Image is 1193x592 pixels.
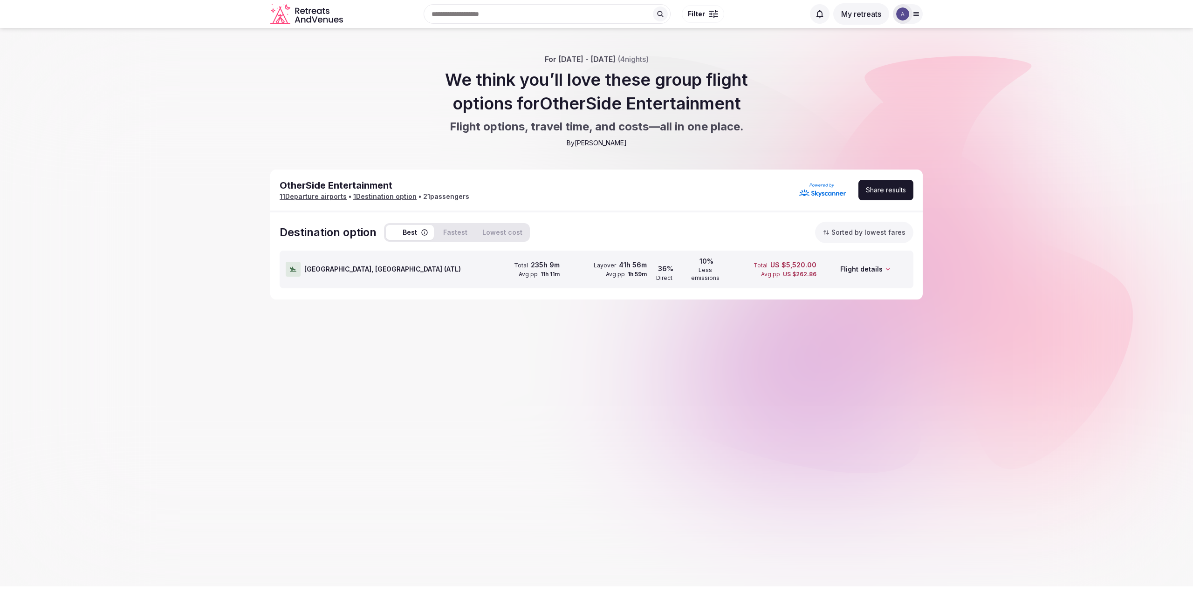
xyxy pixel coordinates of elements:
[541,271,560,279] span: 11h 11m
[699,257,713,266] span: 10%
[619,260,647,270] span: 41h 56m
[280,192,469,201] div: • •
[450,119,744,135] span: Flight options, travel time, and costs—all in one place.
[815,222,913,243] button: Sorted by lowest fares
[833,3,889,25] button: My retreats
[545,54,649,64] div: For [DATE] - [DATE]
[688,9,705,19] span: Filter
[628,271,647,279] span: 1h 59m
[567,138,627,148] span: By [PERSON_NAME]
[270,4,345,25] svg: Retreats and Venues company logo
[858,180,913,200] button: Share results
[658,264,673,273] span: 36%
[531,260,560,270] span: 235h 9m
[820,251,907,288] div: Flight details
[304,265,461,274] span: [GEOGRAPHIC_DATA], [GEOGRAPHIC_DATA] ( ATL )
[353,192,417,201] span: 1 Destination option
[896,7,909,20] img: aalcott
[684,266,726,282] span: Less emissions
[770,260,816,270] span: US $5,520.00
[477,225,528,240] button: Lowest cost
[423,192,469,201] span: 21 passenger s
[606,271,625,279] span: Avg pp
[783,271,816,279] span: US $262.86
[438,225,473,240] button: Fastest
[617,54,649,64] span: ( 4 nights)
[280,180,392,191] span: OtherSide Entertainment
[754,262,768,270] span: Total
[656,274,672,282] span: Direct
[682,5,724,23] button: Filter
[833,9,889,19] a: My retreats
[514,262,528,270] span: Total
[386,225,434,240] button: Best
[280,225,377,240] span: Destination option
[418,68,775,115] h1: We think you’ll love these group flight options for OtherSide Entertainment
[270,4,345,25] a: Visit the homepage
[280,192,347,201] span: 11 Departure airport s
[519,271,538,279] span: Avg pp
[594,262,616,270] span: Layover
[761,271,780,279] span: Avg pp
